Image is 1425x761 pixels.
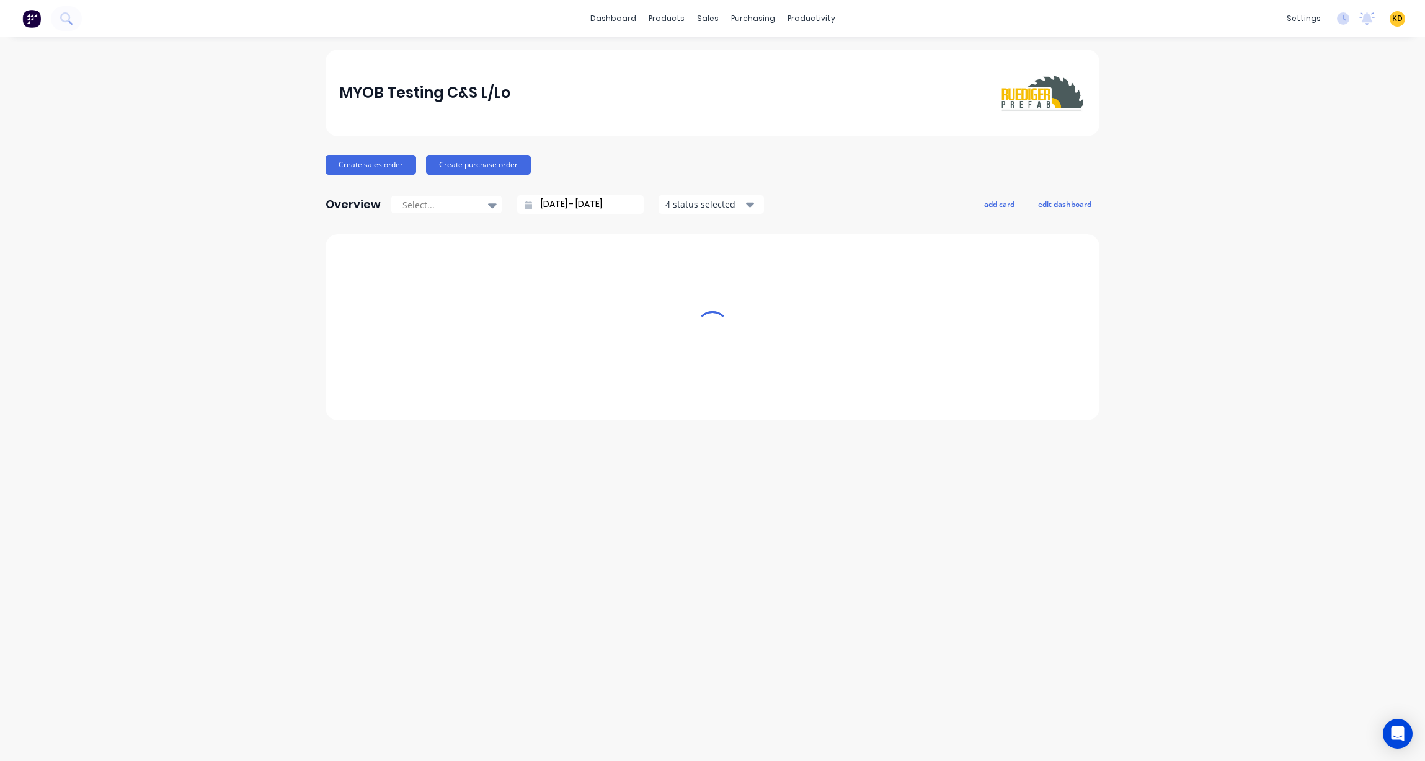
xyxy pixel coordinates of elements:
div: productivity [781,9,841,28]
button: add card [976,196,1023,212]
a: dashboard [584,9,642,28]
button: Create sales order [326,155,416,175]
img: MYOB Testing C&S L/Lo [999,71,1086,115]
div: MYOB Testing C&S L/Lo [339,81,510,105]
div: Open Intercom Messenger [1383,719,1413,749]
div: 4 status selected [665,198,744,211]
button: 4 status selected [659,195,764,214]
img: Factory [22,9,41,28]
button: edit dashboard [1030,196,1099,212]
div: products [642,9,691,28]
div: settings [1281,9,1327,28]
div: sales [691,9,725,28]
div: Overview [326,192,381,217]
button: Create purchase order [426,155,531,175]
span: KD [1392,13,1403,24]
div: purchasing [725,9,781,28]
